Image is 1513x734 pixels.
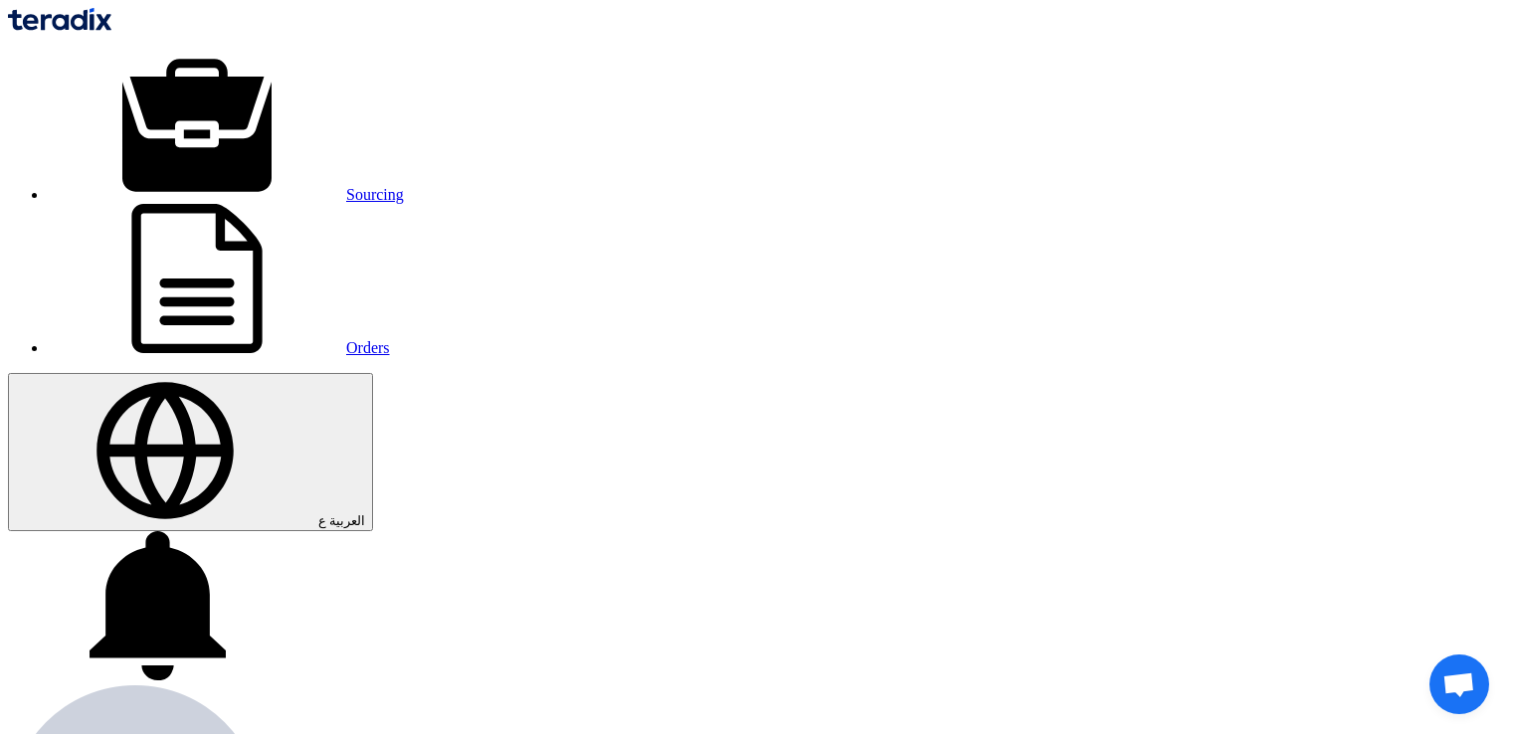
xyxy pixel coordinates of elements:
button: العربية ع [8,373,373,531]
a: Open chat [1429,654,1489,714]
a: Orders [48,339,390,356]
img: Teradix logo [8,8,111,31]
span: العربية [329,513,365,528]
span: ع [318,513,326,528]
a: Sourcing [48,186,404,203]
